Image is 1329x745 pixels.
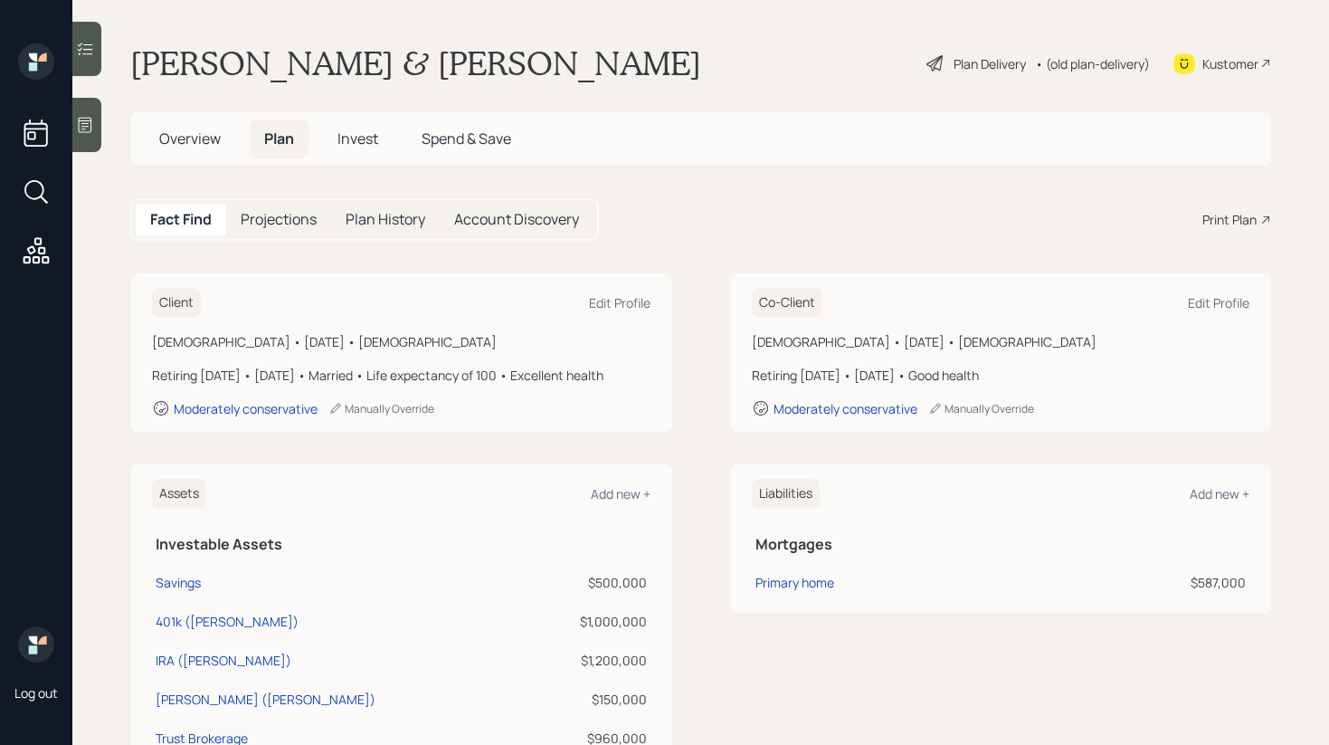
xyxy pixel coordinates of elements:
[130,43,701,83] h1: [PERSON_NAME] & [PERSON_NAME]
[752,479,820,509] h6: Liabilities
[337,129,378,148] span: Invest
[159,129,221,148] span: Overview
[150,211,212,228] h5: Fact Find
[527,690,646,709] div: $150,000
[752,288,822,318] h6: Co-Client
[527,573,646,592] div: $500,000
[14,684,58,702] div: Log out
[1202,54,1258,73] div: Kustomer
[752,332,1250,351] div: [DEMOGRAPHIC_DATA] • [DATE] • [DEMOGRAPHIC_DATA]
[589,294,650,311] div: Edit Profile
[152,479,206,509] h6: Assets
[774,400,917,417] div: Moderately conservative
[156,651,291,670] div: IRA ([PERSON_NAME])
[328,401,434,416] div: Manually Override
[156,573,201,592] div: Savings
[591,485,650,502] div: Add new +
[1202,210,1257,229] div: Print Plan
[755,536,1247,553] h5: Mortgages
[1043,573,1246,592] div: $587,000
[752,366,1250,385] div: Retiring [DATE] • [DATE] • Good health
[152,366,650,385] div: Retiring [DATE] • [DATE] • Married • Life expectancy of 100 • Excellent health
[1188,294,1249,311] div: Edit Profile
[156,536,647,553] h5: Investable Assets
[174,400,318,417] div: Moderately conservative
[454,211,579,228] h5: Account Discovery
[928,401,1034,416] div: Manually Override
[1035,54,1150,73] div: • (old plan-delivery)
[156,612,299,631] div: 401k ([PERSON_NAME])
[152,288,201,318] h6: Client
[346,211,425,228] h5: Plan History
[241,211,317,228] h5: Projections
[527,651,646,670] div: $1,200,000
[422,129,511,148] span: Spend & Save
[954,54,1026,73] div: Plan Delivery
[152,332,650,351] div: [DEMOGRAPHIC_DATA] • [DATE] • [DEMOGRAPHIC_DATA]
[755,573,834,592] div: Primary home
[156,690,375,709] div: [PERSON_NAME] ([PERSON_NAME])
[18,626,54,663] img: retirable_logo.png
[527,612,646,631] div: $1,000,000
[264,129,294,148] span: Plan
[1190,485,1249,502] div: Add new +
